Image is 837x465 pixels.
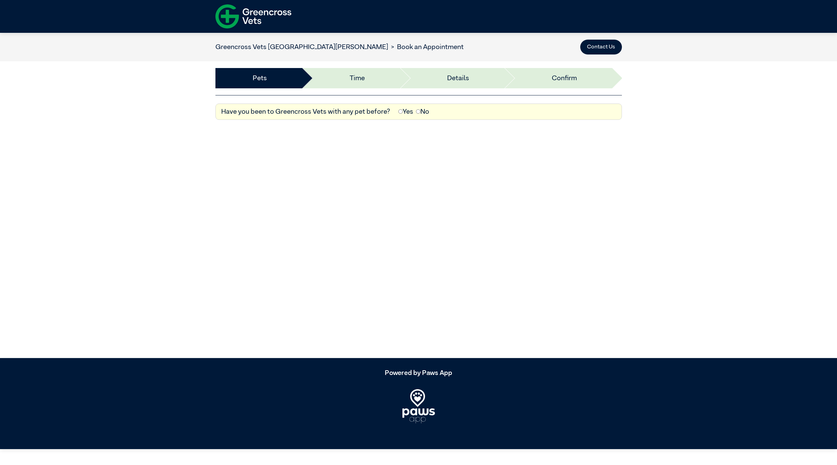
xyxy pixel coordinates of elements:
[215,2,291,31] img: f-logo
[215,42,464,52] nav: breadcrumb
[398,109,403,114] input: Yes
[221,107,390,117] label: Have you been to Greencross Vets with any pet before?
[398,107,413,117] label: Yes
[215,44,388,50] a: Greencross Vets [GEOGRAPHIC_DATA][PERSON_NAME]
[416,109,420,114] input: No
[416,107,429,117] label: No
[388,42,464,52] li: Book an Appointment
[215,369,622,377] h5: Powered by Paws App
[580,40,622,54] button: Contact Us
[402,389,435,423] img: PawsApp
[253,73,267,83] a: Pets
